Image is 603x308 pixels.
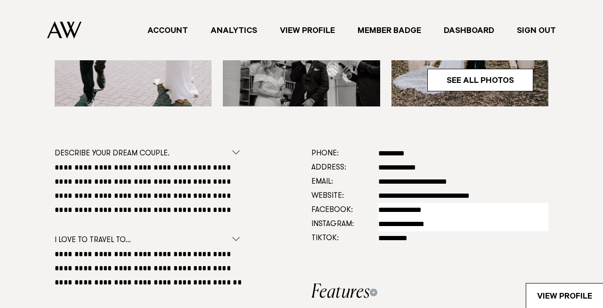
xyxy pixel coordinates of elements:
[526,284,603,308] a: View Profile
[432,24,505,37] a: Dashboard
[346,24,432,37] a: Member Badge
[55,233,228,247] div: I love to travel to...
[311,146,371,161] dt: Phone:
[311,203,371,217] dt: Facebook:
[311,231,371,245] dt: Tiktok:
[47,21,81,39] img: Auckland Weddings Logo
[55,146,228,161] div: Describe your dream couple.
[269,24,346,37] a: View Profile
[136,24,199,37] a: Account
[311,189,371,203] dt: Website:
[311,175,371,189] dt: Email:
[311,217,371,231] dt: Instagram:
[505,24,567,37] a: Sign Out
[311,161,371,175] dt: Address:
[199,24,269,37] a: Analytics
[427,69,533,91] a: See All Photos
[311,283,548,302] h2: Features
